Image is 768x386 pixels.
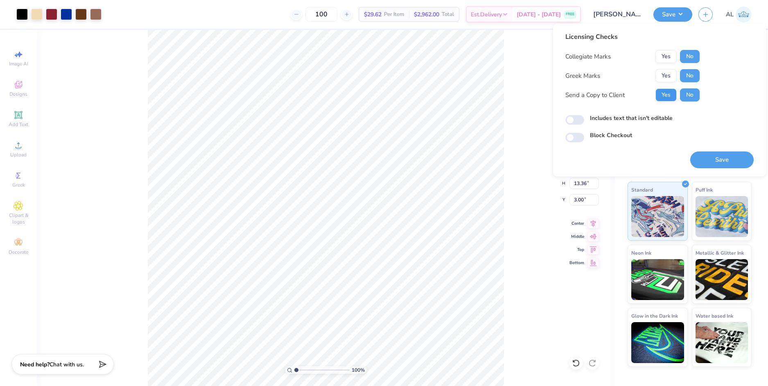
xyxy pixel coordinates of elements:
[569,260,584,266] span: Bottom
[566,11,574,17] span: FREE
[10,151,27,158] span: Upload
[9,249,28,255] span: Decorate
[655,50,677,63] button: Yes
[565,90,625,100] div: Send a Copy to Client
[9,61,28,67] span: Image AI
[680,69,700,82] button: No
[9,91,27,97] span: Designs
[442,10,454,19] span: Total
[414,10,439,19] span: $2,962.00
[680,50,700,63] button: No
[696,322,748,363] img: Water based Ink
[726,10,734,19] span: AL
[384,10,404,19] span: Per Item
[565,32,700,42] div: Licensing Checks
[726,7,752,23] a: AL
[569,234,584,239] span: Middle
[364,10,382,19] span: $29.62
[305,7,337,22] input: – –
[20,361,50,368] strong: Need help?
[690,151,754,168] button: Save
[655,69,677,82] button: Yes
[590,114,673,122] label: Includes text that isn't editable
[569,247,584,253] span: Top
[565,52,611,61] div: Collegiate Marks
[50,361,84,368] span: Chat with us.
[569,221,584,226] span: Center
[680,88,700,102] button: No
[631,312,678,320] span: Glow in the Dark Ink
[631,259,684,300] img: Neon Ink
[587,6,647,23] input: Untitled Design
[12,182,25,188] span: Greek
[696,248,744,257] span: Metallic & Glitter Ink
[655,88,677,102] button: Yes
[631,185,653,194] span: Standard
[696,259,748,300] img: Metallic & Glitter Ink
[590,131,632,140] label: Block Checkout
[471,10,502,19] span: Est. Delivery
[517,10,561,19] span: [DATE] - [DATE]
[736,7,752,23] img: Alyzza Lydia Mae Sobrino
[696,196,748,237] img: Puff Ink
[696,185,713,194] span: Puff Ink
[352,366,365,374] span: 100 %
[631,248,651,257] span: Neon Ink
[631,196,684,237] img: Standard
[653,7,692,22] button: Save
[631,322,684,363] img: Glow in the Dark Ink
[9,121,28,128] span: Add Text
[4,212,33,225] span: Clipart & logos
[565,71,600,81] div: Greek Marks
[696,312,733,320] span: Water based Ink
